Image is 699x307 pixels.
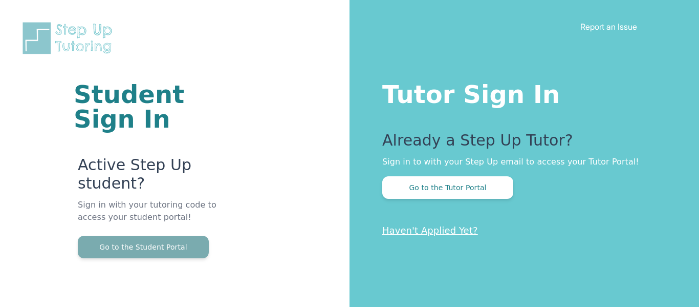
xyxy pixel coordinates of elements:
[382,225,478,236] a: Haven't Applied Yet?
[78,236,209,258] button: Go to the Student Portal
[78,199,227,236] p: Sign in with your tutoring code to access your student portal!
[382,78,658,107] h1: Tutor Sign In
[382,182,513,192] a: Go to the Tutor Portal
[20,21,119,56] img: Step Up Tutoring horizontal logo
[74,82,227,131] h1: Student Sign In
[78,242,209,252] a: Go to the Student Portal
[382,156,658,168] p: Sign in to with your Step Up email to access your Tutor Portal!
[382,176,513,199] button: Go to the Tutor Portal
[78,156,227,199] p: Active Step Up student?
[382,131,658,156] p: Already a Step Up Tutor?
[580,22,637,32] a: Report an Issue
